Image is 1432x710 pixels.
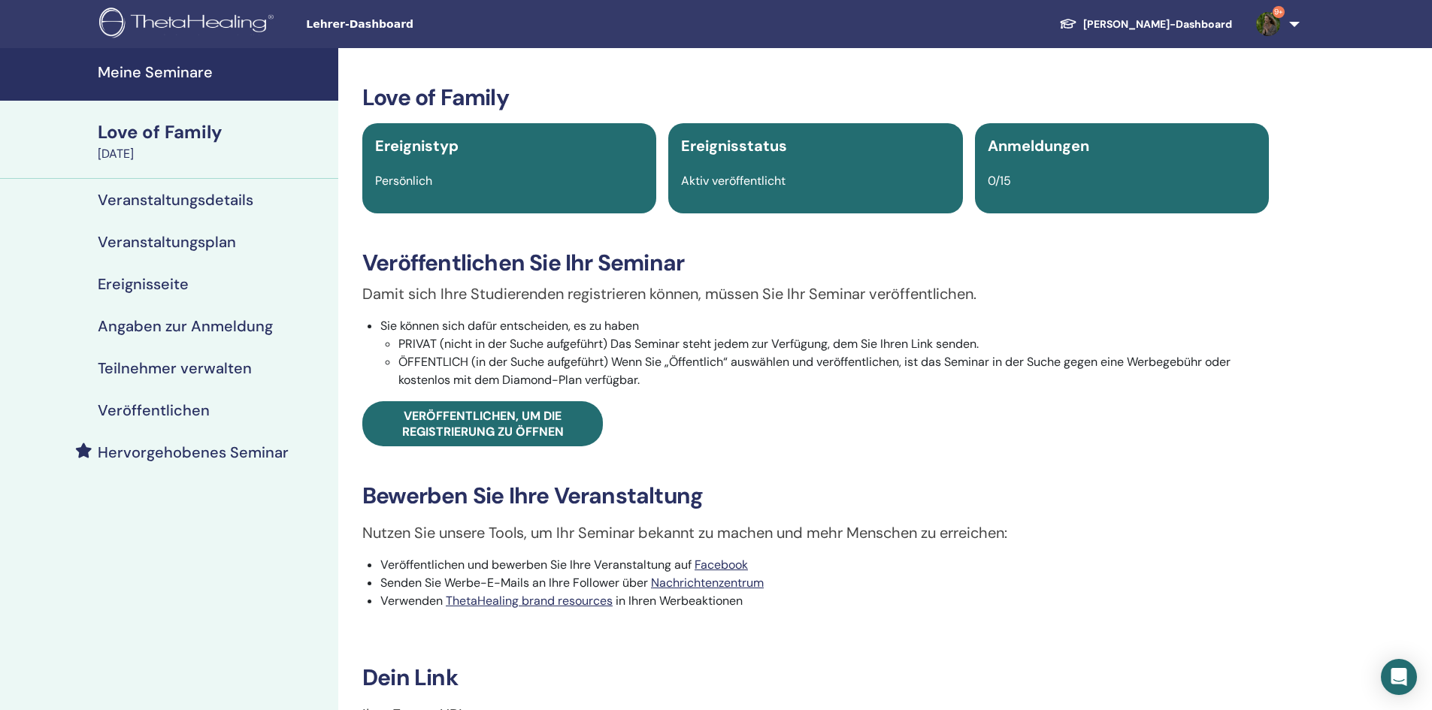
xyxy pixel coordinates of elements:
span: Aktiv veröffentlicht [681,173,786,189]
div: Love of Family [98,119,329,145]
h4: Hervorgehobenes Seminar [98,443,289,461]
span: Ereignistyp [375,136,459,156]
h3: Veröffentlichen Sie Ihr Seminar [362,249,1269,276]
span: Lehrer-Dashboard [306,17,531,32]
a: ThetaHealing brand resources [446,593,613,609]
div: Open Intercom Messenger [1381,659,1417,695]
li: Sie können sich dafür entscheiden, es zu haben [380,317,1269,389]
img: graduation-cap-white.svg [1059,17,1077,30]
li: ÖFFENTLICH (in der Suche aufgeführt) Wenn Sie „Öffentlich“ auswählen und veröffentlichen, ist das... [398,353,1269,389]
img: default.jpg [1256,12,1280,36]
p: Nutzen Sie unsere Tools, um Ihr Seminar bekannt zu machen und mehr Menschen zu erreichen: [362,521,1269,544]
p: Damit sich Ihre Studierenden registrieren können, müssen Sie Ihr Seminar veröffentlichen. [362,282,1269,305]
a: Facebook [695,557,748,573]
span: Veröffentlichen, um die Registrierung zu öffnen [402,408,564,440]
h4: Angaben zur Anmeldung [98,317,273,335]
li: Senden Sie Werbe-E-Mails an Ihre Follower über [380,574,1269,592]
div: [DATE] [98,145,329,163]
a: Love of Family[DATE] [89,119,338,163]
a: Veröffentlichen, um die Registrierung zu öffnen [362,401,603,446]
span: Persönlich [375,173,432,189]
a: [PERSON_NAME]-Dashboard [1047,11,1244,38]
h4: Veröffentlichen [98,401,210,419]
li: PRIVAT (nicht in der Suche aufgeführt) Das Seminar steht jedem zur Verfügung, dem Sie Ihren Link ... [398,335,1269,353]
h4: Veranstaltungsplan [98,233,236,251]
img: logo.png [99,8,279,41]
h3: Dein Link [362,664,1269,691]
h4: Meine Seminare [98,63,329,81]
span: 9+ [1273,6,1285,18]
span: 0/15 [988,173,1011,189]
h4: Veranstaltungsdetails [98,191,253,209]
span: Ereignisstatus [681,136,787,156]
h3: Love of Family [362,84,1269,111]
h3: Bewerben Sie Ihre Veranstaltung [362,482,1269,509]
h4: Teilnehmer verwalten [98,359,252,377]
span: Anmeldungen [988,136,1089,156]
li: Veröffentlichen und bewerben Sie Ihre Veranstaltung auf [380,556,1269,574]
h4: Ereignisseite [98,275,189,293]
li: Verwenden in Ihren Werbeaktionen [380,592,1269,610]
a: Nachrichtenzentrum [651,575,764,591]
